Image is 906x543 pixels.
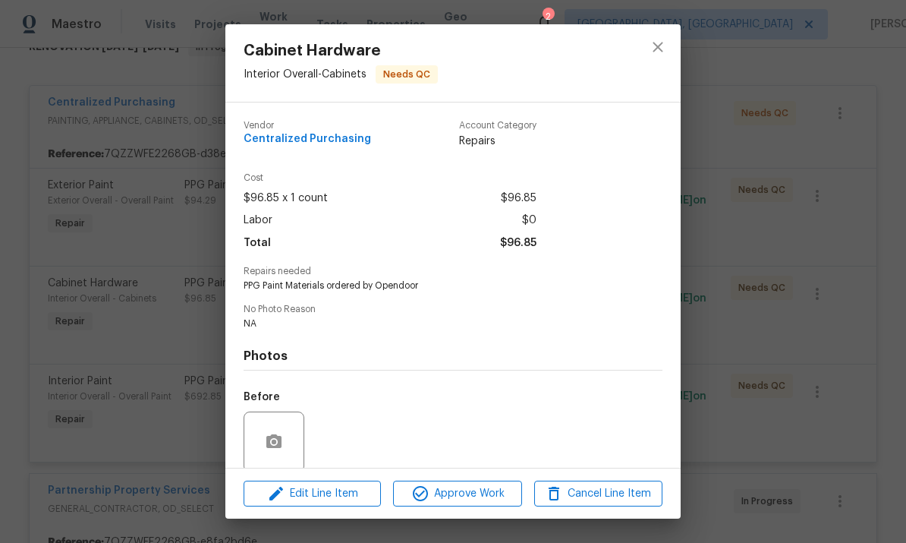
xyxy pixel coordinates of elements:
[393,481,521,507] button: Approve Work
[500,232,536,254] span: $96.85
[244,210,272,232] span: Labor
[539,485,658,504] span: Cancel Line Item
[522,210,536,232] span: $0
[244,69,366,80] span: Interior Overall - Cabinets
[459,121,536,131] span: Account Category
[244,232,271,254] span: Total
[244,121,371,131] span: Vendor
[248,485,376,504] span: Edit Line Item
[244,317,621,330] span: NA
[501,188,536,210] span: $96.85
[398,485,517,504] span: Approve Work
[244,43,438,59] span: Cabinet Hardware
[244,267,662,276] span: Repairs needed
[459,134,536,149] span: Repairs
[244,173,536,183] span: Cost
[534,481,662,507] button: Cancel Line Item
[244,188,328,210] span: $96.85 x 1 count
[640,29,676,65] button: close
[244,279,621,292] span: PPG Paint Materials ordered by Opendoor
[244,305,662,314] span: No Photo Reason
[244,392,280,403] h5: Before
[244,134,371,145] span: Centralized Purchasing
[543,9,553,24] div: 2
[244,481,381,507] button: Edit Line Item
[244,349,662,364] h4: Photos
[377,67,436,82] span: Needs QC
